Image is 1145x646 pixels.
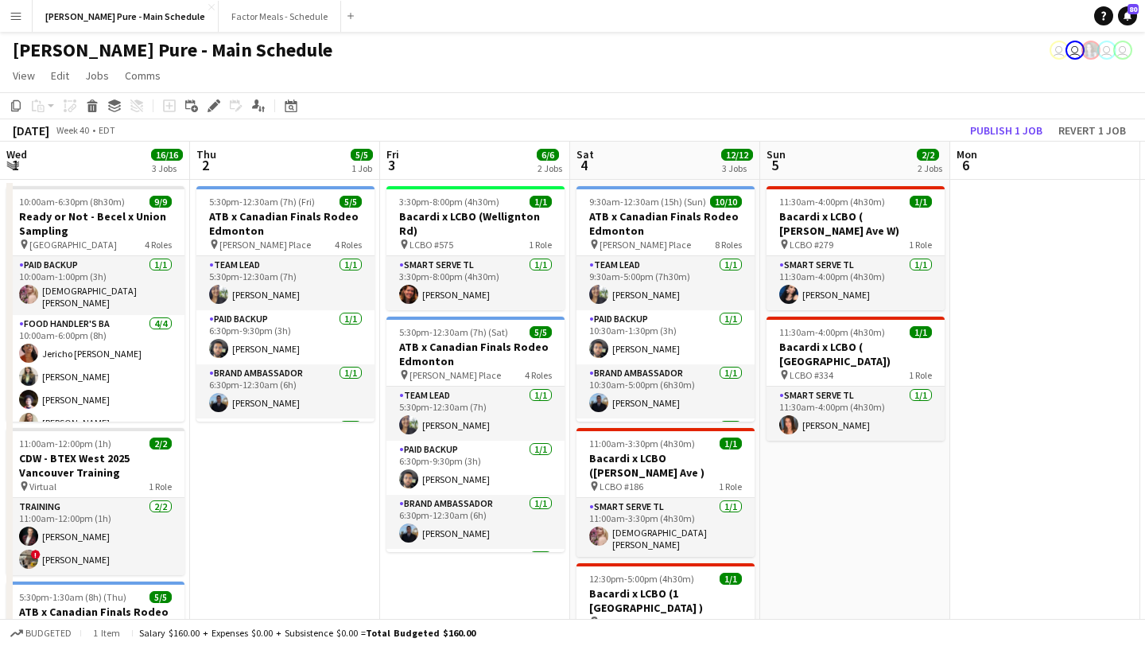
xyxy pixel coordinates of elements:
[910,196,932,208] span: 1/1
[909,239,932,251] span: 1 Role
[87,627,126,639] span: 1 item
[600,616,643,628] span: LCBO #408
[196,310,375,364] app-card-role: Paid Backup1/16:30pm-9:30pm (3h)[PERSON_NAME]
[6,256,184,315] app-card-role: Paid Backup1/110:00am-1:00pm (3h)[DEMOGRAPHIC_DATA][PERSON_NAME]
[576,209,755,238] h3: ATB x Canadian Finals Rodeo Edmonton
[722,162,752,174] div: 3 Jobs
[152,162,182,174] div: 3 Jobs
[1128,4,1139,14] span: 80
[13,68,35,83] span: View
[909,369,932,381] span: 1 Role
[600,239,691,251] span: [PERSON_NAME] Place
[8,625,74,642] button: Budgeted
[589,573,694,585] span: 12:30pm-5:00pm (4h30m)
[79,65,115,86] a: Jobs
[4,156,27,174] span: 1
[720,438,742,449] span: 1/1
[399,326,508,338] span: 5:30pm-12:30am (7h) (Sat)
[600,481,643,492] span: LCBO #186
[196,418,375,496] app-card-role: Brand Ambassador2/2
[51,68,69,83] span: Edit
[33,1,219,32] button: [PERSON_NAME] Pure - Main Schedule
[409,239,453,251] span: LCBO #575
[1113,41,1132,60] app-user-avatar: Tifany Scifo
[196,209,375,238] h3: ATB x Canadian Finals Rodeo Edmonton
[386,549,565,626] app-card-role: Brand Ambassador2/2
[1118,6,1137,25] a: 80
[721,149,753,161] span: 12/12
[351,162,372,174] div: 1 Job
[767,186,945,310] app-job-card: 11:30am-4:00pm (4h30m)1/1Bacardi x LCBO ( [PERSON_NAME] Ave W) LCBO #2791 RoleSmart Serve TL1/111...
[386,441,565,495] app-card-role: Paid Backup1/16:30pm-9:30pm (3h)[PERSON_NAME]
[219,1,341,32] button: Factor Meals - Schedule
[386,209,565,238] h3: Bacardi x LCBO (Wellignton Rd)
[719,616,742,628] span: 1 Role
[149,481,172,492] span: 1 Role
[19,438,111,449] span: 11:00am-12:00pm (1h)
[99,124,115,136] div: EDT
[19,196,125,208] span: 10:00am-6:30pm (8h30m)
[335,239,362,251] span: 4 Roles
[719,481,742,492] span: 1 Role
[149,438,172,449] span: 2/2
[386,147,399,161] span: Fri
[52,124,92,136] span: Week 40
[1052,120,1132,141] button: Revert 1 job
[125,68,161,83] span: Comms
[196,147,216,161] span: Thu
[13,123,49,138] div: [DATE]
[6,428,184,575] div: 11:00am-12:00pm (1h)2/2CDW - BTEX West 2025 Vancouver Training Virtual1 RoleTraining2/211:00am-12...
[399,196,499,208] span: 3:30pm-8:00pm (4h30m)
[340,196,362,208] span: 5/5
[25,628,72,639] span: Budgeted
[151,149,183,161] span: 16/16
[386,387,565,441] app-card-role: Team Lead1/15:30pm-12:30am (7h)[PERSON_NAME]
[1050,41,1069,60] app-user-avatar: Leticia Fayzano
[386,495,565,549] app-card-role: Brand Ambassador1/16:30pm-12:30am (6h)[PERSON_NAME]
[779,196,885,208] span: 11:30am-4:00pm (4h30m)
[386,186,565,310] div: 3:30pm-8:00pm (4h30m)1/1Bacardi x LCBO (Wellignton Rd) LCBO #5751 RoleSmart Serve TL1/13:30pm-8:0...
[1081,41,1100,60] app-user-avatar: Ashleigh Rains
[31,550,41,559] span: !
[779,326,885,338] span: 11:30am-4:00pm (4h30m)
[386,340,565,368] h3: ATB x Canadian Finals Rodeo Edmonton
[118,65,167,86] a: Comms
[45,65,76,86] a: Edit
[576,256,755,310] app-card-role: Team Lead1/19:30am-5:00pm (7h30m)[PERSON_NAME]
[720,573,742,585] span: 1/1
[409,369,501,381] span: [PERSON_NAME] Place
[576,428,755,557] app-job-card: 11:00am-3:30pm (4h30m)1/1Bacardi x LCBO ([PERSON_NAME] Ave ) LCBO #1861 RoleSmart Serve TL1/111:0...
[386,256,565,310] app-card-role: Smart Serve TL1/13:30pm-8:00pm (4h30m)[PERSON_NAME]
[537,149,559,161] span: 6/6
[715,239,742,251] span: 8 Roles
[576,147,594,161] span: Sat
[576,451,755,480] h3: Bacardi x LCBO ([PERSON_NAME] Ave )
[764,156,786,174] span: 5
[386,317,565,552] app-job-card: 5:30pm-12:30am (7h) (Sat)5/5ATB x Canadian Finals Rodeo Edmonton [PERSON_NAME] Place4 RolesTeam L...
[145,239,172,251] span: 4 Roles
[1097,41,1116,60] app-user-avatar: Tifany Scifo
[219,239,311,251] span: [PERSON_NAME] Place
[19,591,126,603] span: 5:30pm-1:30am (8h) (Thu)
[574,156,594,174] span: 4
[530,326,552,338] span: 5/5
[918,162,942,174] div: 2 Jobs
[139,627,475,639] div: Salary $160.00 + Expenses $0.00 + Subsistence $0.00 =
[209,196,315,208] span: 5:30pm-12:30am (7h) (Fri)
[6,498,184,575] app-card-role: Training2/211:00am-12:00pm (1h)[PERSON_NAME]![PERSON_NAME]
[576,498,755,557] app-card-role: Smart Serve TL1/111:00am-3:30pm (4h30m)[DEMOGRAPHIC_DATA][PERSON_NAME]
[538,162,562,174] div: 2 Jobs
[576,310,755,364] app-card-role: Paid Backup1/110:30am-1:30pm (3h)[PERSON_NAME]
[1065,41,1085,60] app-user-avatar: Leticia Fayzano
[6,315,184,438] app-card-role: Food Handler's BA4/410:00am-6:00pm (8h)Jericho [PERSON_NAME][PERSON_NAME][PERSON_NAME][PERSON_NAME]
[530,196,552,208] span: 1/1
[6,451,184,480] h3: CDW - BTEX West 2025 Vancouver Training
[910,326,932,338] span: 1/1
[576,186,755,422] app-job-card: 9:30am-12:30am (15h) (Sun)10/10ATB x Canadian Finals Rodeo Edmonton [PERSON_NAME] Place8 RolesTea...
[957,147,977,161] span: Mon
[29,481,56,492] span: Virtual
[767,317,945,441] div: 11:30am-4:00pm (4h30m)1/1Bacardi x LCBO ( [GEOGRAPHIC_DATA]) LCBO #3341 RoleSmart Serve TL1/111:3...
[767,256,945,310] app-card-role: Smart Serve TL1/111:30am-4:00pm (4h30m)[PERSON_NAME]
